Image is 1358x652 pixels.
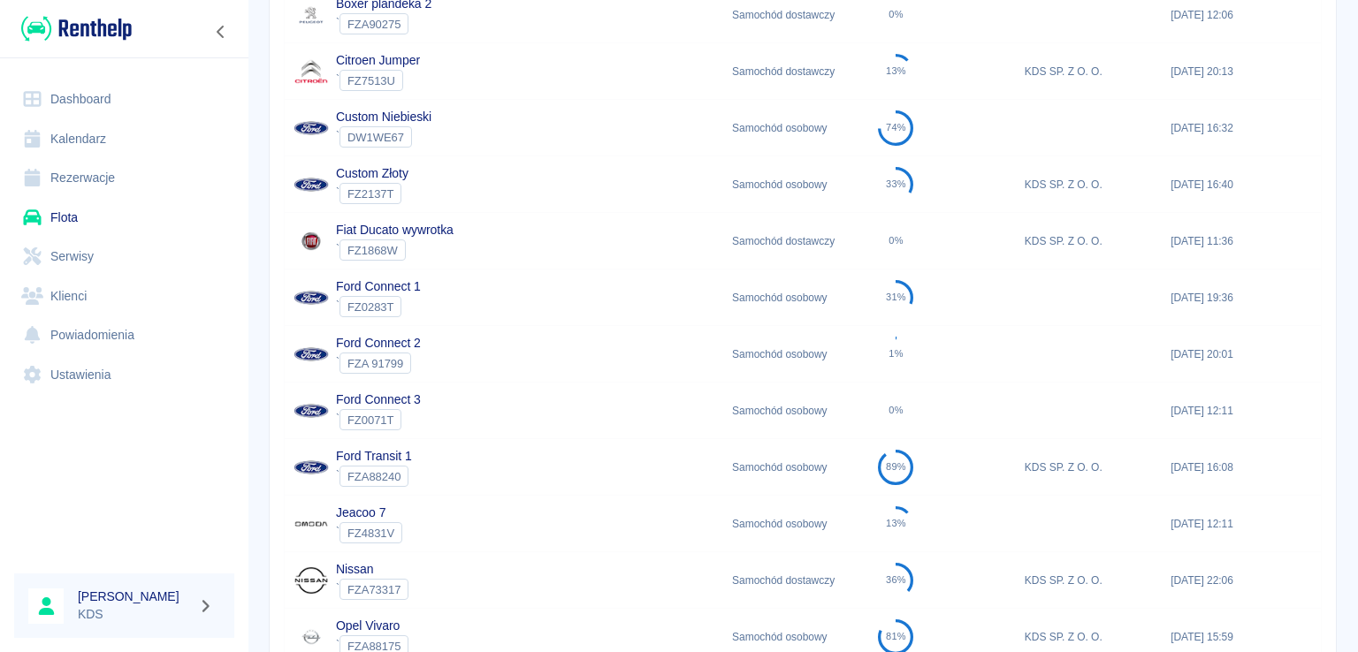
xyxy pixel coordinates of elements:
[336,449,412,463] a: Ford Transit 1
[336,579,408,600] div: `
[78,605,191,624] p: KDS
[886,178,906,190] div: 33%
[294,224,329,259] img: Image
[336,126,431,148] div: `
[336,53,420,67] a: Citroen Jumper
[336,279,421,293] a: Ford Connect 1
[886,574,906,586] div: 36%
[340,187,401,201] span: FZ2137T
[1162,269,1308,326] div: [DATE] 19:36
[1162,326,1308,383] div: [DATE] 20:01
[340,300,401,314] span: FZ0283T
[14,158,234,198] a: Rezerwacje
[889,348,904,360] div: 1%
[294,167,329,202] img: Image
[886,461,906,473] div: 89%
[1162,383,1308,439] div: [DATE] 12:11
[336,618,400,633] a: Opel Vivaro
[1016,156,1162,213] div: KDS SP. Z O. O.
[340,131,411,144] span: DW1WE67
[889,9,904,20] div: 0%
[723,43,869,100] div: Samochód dostawczy
[723,269,869,326] div: Samochód osobowy
[336,336,421,350] a: Ford Connect 2
[1162,156,1308,213] div: [DATE] 16:40
[336,13,431,34] div: `
[1016,439,1162,496] div: KDS SP. Z O. O.
[294,450,329,485] img: Image
[886,631,906,642] div: 81%
[886,122,906,133] div: 74%
[336,522,402,543] div: `
[294,280,329,315] img: Image
[723,213,869,269] div: Samochód dostawczy
[889,405,904,416] div: 0%
[14,315,234,355] a: Powiadomienia
[336,166,408,180] a: Custom Złoty
[294,54,329,89] img: Image
[1016,552,1162,609] div: KDS SP. Z O. O.
[1162,100,1308,156] div: [DATE] 16:32
[208,20,234,43] button: Zwiń nawigację
[336,296,421,317] div: `
[886,65,906,77] div: 13%
[336,409,421,430] div: `
[336,466,412,487] div: `
[723,496,869,552] div: Samochód osobowy
[294,506,329,542] img: Image
[1162,552,1308,609] div: [DATE] 22:06
[1016,213,1162,269] div: KDS SP. Z O. O.
[340,413,401,427] span: FZ0071T
[340,470,408,483] span: FZA88240
[336,70,420,91] div: `
[14,237,234,277] a: Serwisy
[723,439,869,496] div: Samochód osobowy
[723,326,869,383] div: Samochód osobowy
[294,110,329,146] img: Image
[14,119,234,159] a: Kalendarz
[21,14,132,43] img: Renthelp logo
[723,383,869,439] div: Samochód osobowy
[294,337,329,372] img: Image
[336,223,454,237] a: Fiat Ducato wywrotka
[723,156,869,213] div: Samochód osobowy
[336,239,454,261] div: `
[14,277,234,316] a: Klienci
[340,583,408,596] span: FZA73317
[340,244,405,257] span: FZ1868W
[1162,439,1308,496] div: [DATE] 16:08
[340,74,402,87] span: FZ7513U
[294,563,329,598] img: Image
[336,353,421,374] div: `
[294,393,329,428] img: Image
[886,292,906,303] div: 31%
[723,100,869,156] div: Samochód osobowy
[723,552,869,609] div: Samochód dostawczy
[336,392,421,406] a: Ford Connect 3
[14,14,132,43] a: Renthelp logo
[1016,43,1162,100] div: KDS SP. Z O. O.
[336,562,374,576] a: Nissan
[340,357,410,370] span: FZA 91799
[1162,213,1308,269] div: [DATE] 11:36
[14,198,234,238] a: Flota
[336,505,385,519] a: Jeacoo 7
[340,18,408,31] span: FZA90275
[14,355,234,395] a: Ustawienia
[14,80,234,119] a: Dashboard
[340,527,401,540] span: FZ4831V
[78,588,191,605] h6: [PERSON_NAME]
[886,518,906,529] div: 13%
[336,183,408,204] div: `
[1162,496,1308,552] div: [DATE] 12:11
[1162,43,1308,100] div: [DATE] 20:13
[336,110,431,124] a: Custom Niebieski
[889,235,904,246] div: 0%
